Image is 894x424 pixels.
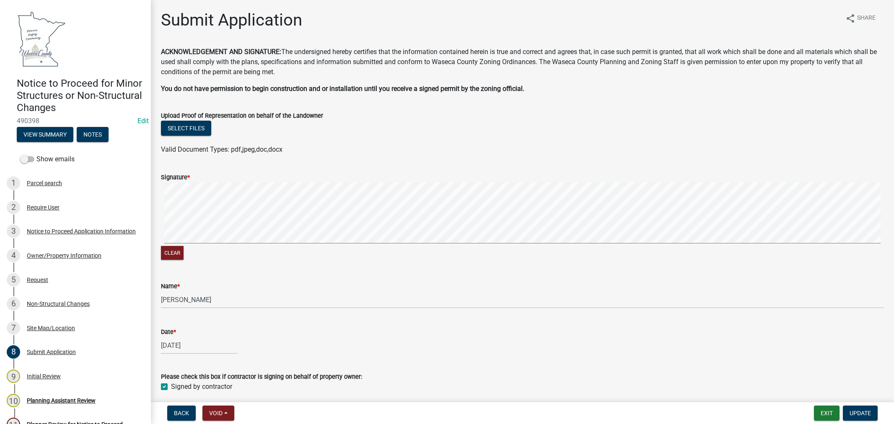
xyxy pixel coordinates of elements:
[161,374,362,380] label: Please check this box if contractor is signing on behalf of property owner:
[7,321,20,335] div: 7
[7,370,20,383] div: 9
[845,13,855,23] i: share
[857,13,876,23] span: Share
[843,406,878,421] button: Update
[7,297,20,310] div: 6
[161,48,281,56] strong: ACKNOWLEDGEMENT AND SIGNATURE:
[161,145,282,153] span: Valid Document Types: pdf,jpeg,doc,docx
[77,132,109,139] wm-modal-confirm: Notes
[7,201,20,214] div: 2
[7,345,20,359] div: 8
[17,78,144,114] h4: Notice to Proceed for Minor Structures or Non-Structural Changes
[27,398,96,403] div: Planning Assistant Review
[161,329,176,335] label: Date
[27,325,75,331] div: Site Map/Location
[27,253,101,259] div: Owner/Property Information
[27,349,76,355] div: Submit Application
[20,154,75,164] label: Show emails
[174,410,189,416] span: Back
[27,204,60,210] div: Require User
[202,406,234,421] button: Void
[27,180,62,186] div: Parcel search
[27,373,61,379] div: Initial Review
[17,117,134,125] span: 490398
[161,85,524,93] strong: You do not have permission to begin construction and or installation until you receive a signed p...
[7,249,20,262] div: 4
[167,406,196,421] button: Back
[161,284,180,290] label: Name
[209,410,223,416] span: Void
[161,175,190,181] label: Signature
[161,337,238,354] input: mm/dd/yyyy
[27,228,136,234] div: Notice to Proceed Application Information
[814,406,840,421] button: Exit
[7,176,20,190] div: 1
[137,117,149,125] wm-modal-confirm: Edit Application Number
[839,10,882,26] button: shareShare
[17,132,73,139] wm-modal-confirm: Summary
[77,127,109,142] button: Notes
[27,301,90,307] div: Non-Structural Changes
[850,410,871,416] span: Update
[137,117,149,125] a: Edit
[17,127,73,142] button: View Summary
[27,277,48,283] div: Request
[171,382,232,392] label: Signed by contractor
[7,394,20,407] div: 10
[161,121,211,136] button: Select files
[161,246,184,260] button: Clear
[161,47,884,77] p: The undersigned hereby certifies that the information contained herein is true and correct and ag...
[161,113,323,119] label: Upload Proof of Representation on behalf of the Landowner
[7,225,20,238] div: 3
[7,273,20,287] div: 5
[17,9,66,69] img: Waseca County, Minnesota
[161,10,302,30] h1: Submit Application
